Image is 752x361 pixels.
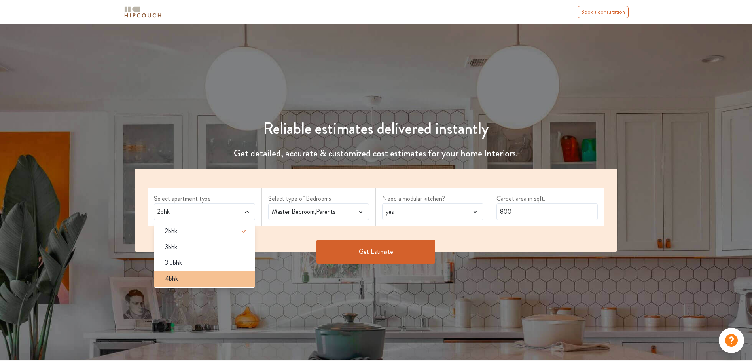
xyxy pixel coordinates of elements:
[165,274,178,283] span: 4bhk
[384,207,455,217] span: yes
[382,194,483,203] label: Need a modular kitchen?
[316,240,435,264] button: Get Estimate
[496,194,598,203] label: Carpet area in sqft.
[165,258,182,268] span: 3.5bhk
[268,194,369,203] label: Select type of Bedrooms
[130,119,622,138] h1: Reliable estimates delivered instantly
[154,194,255,203] label: Select apartment type
[130,148,622,159] h4: Get detailed, accurate & customized cost estimates for your home Interiors.
[123,5,163,19] img: logo-horizontal.svg
[270,207,341,217] span: Master Bedroom,Parents
[578,6,629,18] div: Book a consultation
[165,242,177,252] span: 3bhk
[123,3,163,21] span: logo-horizontal.svg
[496,203,598,220] input: Enter area sqft
[156,207,226,217] span: 2bhk
[165,226,177,236] span: 2bhk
